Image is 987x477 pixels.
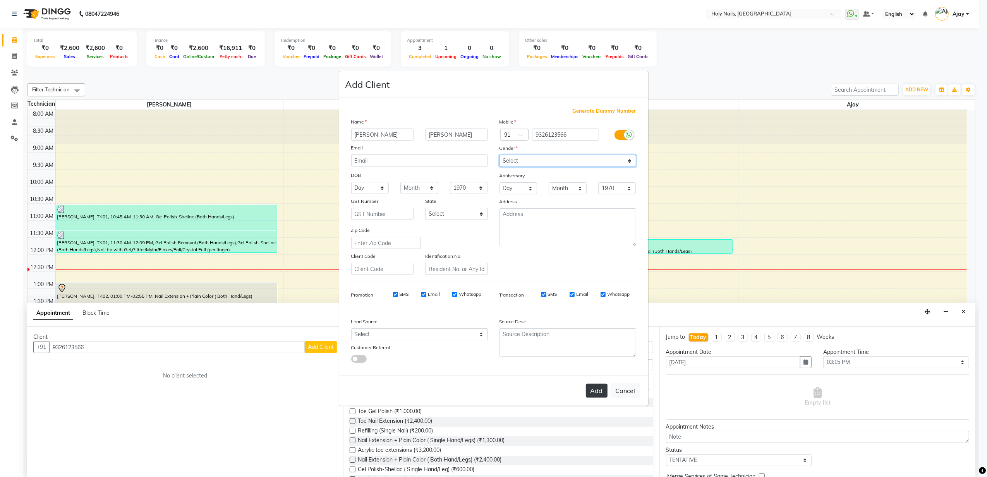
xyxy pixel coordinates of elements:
label: Email [351,144,363,151]
input: First Name [351,129,414,141]
label: Identification No. [425,253,462,260]
label: Address [500,198,517,205]
label: Whatsapp [607,291,630,298]
label: State [425,198,436,205]
label: Lead Source [351,318,378,325]
h4: Add Client [345,77,390,91]
label: Customer Referral [351,344,390,351]
span: Generate Dummy Number [573,107,636,115]
label: Mobile [500,118,517,125]
input: Client Code [351,263,414,275]
input: Resident No. or Any Id [425,263,488,275]
label: Name [351,118,367,125]
label: Zip Code [351,227,370,234]
input: Email [351,154,488,166]
label: SMS [548,291,557,298]
label: Client Code [351,253,376,260]
label: Email [576,291,588,298]
label: Anniversary [500,172,525,179]
input: Enter Zip Code [351,237,421,249]
label: Transaction [500,292,524,299]
label: DOB [351,172,361,179]
button: Cancel [611,383,640,398]
label: Whatsapp [459,291,481,298]
label: Promotion [351,292,374,299]
label: GST Number [351,198,379,205]
label: Gender [500,145,518,152]
input: Mobile [532,129,599,141]
label: SMS [400,291,409,298]
input: GST Number [351,208,414,220]
label: Email [428,291,440,298]
label: Source Desc [500,318,526,325]
input: Last Name [425,129,488,141]
button: Add [586,384,608,398]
